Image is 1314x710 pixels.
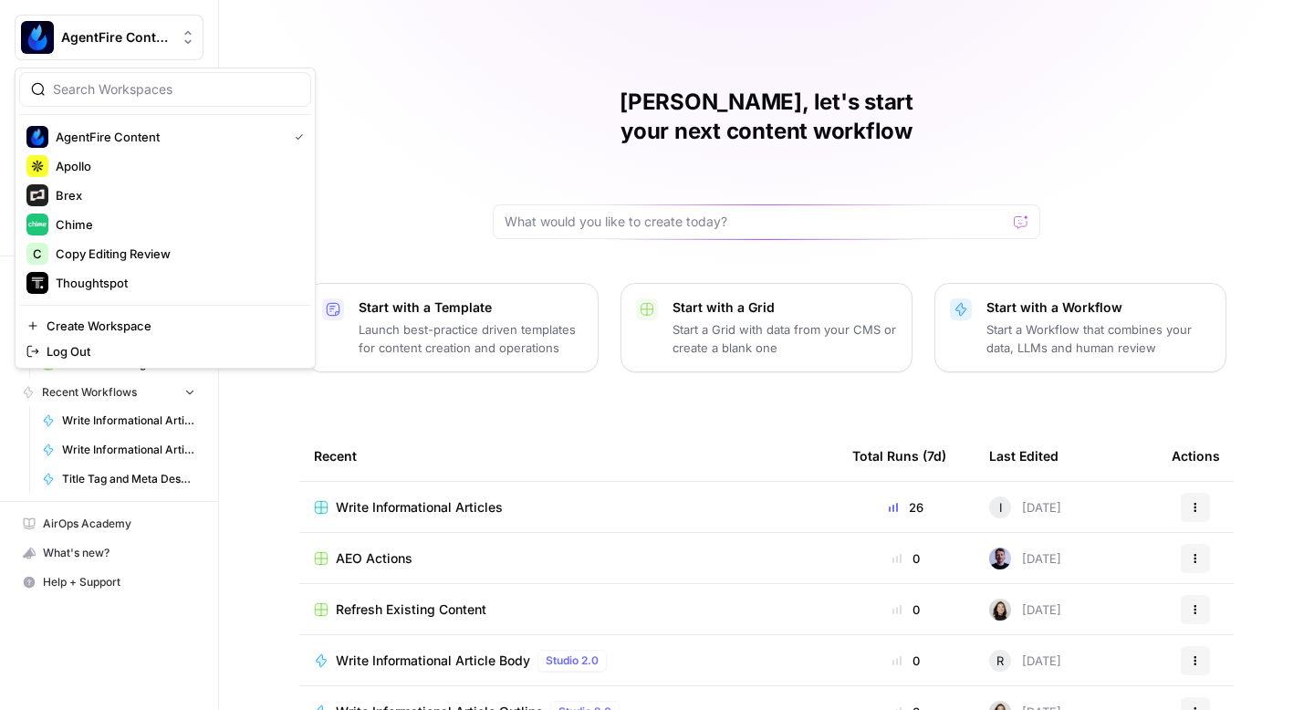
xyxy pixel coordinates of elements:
[989,431,1058,481] div: Last Edited
[493,88,1040,146] h1: [PERSON_NAME], let's start your next content workflow
[34,435,203,465] a: Write Informational Article Outline
[43,574,195,590] span: Help + Support
[989,548,1011,569] img: mtb5lffcyzxtxeymzlrcp6m5jts6
[989,599,1061,621] div: [DATE]
[15,379,203,406] button: Recent Workflows
[314,431,823,481] div: Recent
[986,320,1211,357] p: Start a Workflow that combines your data, LLMs and human review
[47,317,297,335] span: Create Workspace
[307,283,599,372] button: Start with a TemplateLaunch best-practice driven templates for content creation and operations
[852,498,960,517] div: 26
[1172,431,1220,481] div: Actions
[26,184,48,206] img: Brex Logo
[852,431,946,481] div: Total Runs (7d)
[989,599,1011,621] img: t5ef5oef8zpw1w4g2xghobes91mw
[53,80,299,99] input: Search Workspaces
[314,650,823,672] a: Write Informational Article BodyStudio 2.0
[336,549,412,568] span: AEO Actions
[999,498,1002,517] span: I
[26,155,48,177] img: Apollo Logo
[989,496,1061,518] div: [DATE]
[33,245,42,263] span: C
[47,342,297,360] span: Log Out
[336,600,486,619] span: Refresh Existing Content
[61,28,172,47] span: AgentFire Content
[15,68,316,369] div: Workspace: AgentFire Content
[42,384,137,401] span: Recent Workflows
[26,126,48,148] img: AgentFire Content Logo
[16,539,203,567] div: What's new?
[56,186,297,204] span: Brex
[56,245,297,263] span: Copy Editing Review
[934,283,1226,372] button: Start with a WorkflowStart a Workflow that combines your data, LLMs and human review
[56,215,297,234] span: Chime
[336,498,503,517] span: Write Informational Articles
[15,568,203,597] button: Help + Support
[505,213,1006,231] input: What would you like to create today?
[62,412,195,429] span: Write Informational Article Body
[62,442,195,458] span: Write Informational Article Outline
[359,298,583,317] p: Start with a Template
[62,471,195,487] span: Title Tag and Meta Description
[15,15,203,60] button: Workspace: AgentFire Content
[26,214,48,235] img: Chime Logo
[26,272,48,294] img: Thoughtspot Logo
[852,600,960,619] div: 0
[986,298,1211,317] p: Start with a Workflow
[314,600,823,619] a: Refresh Existing Content
[15,509,203,538] a: AirOps Academy
[852,652,960,670] div: 0
[620,283,912,372] button: Start with a GridStart a Grid with data from your CMS or create a blank one
[56,157,297,175] span: Apollo
[336,652,530,670] span: Write Informational Article Body
[19,313,311,339] a: Create Workspace
[852,549,960,568] div: 0
[673,320,897,357] p: Start a Grid with data from your CMS or create a blank one
[359,320,583,357] p: Launch best-practice driven templates for content creation and operations
[34,406,203,435] a: Write Informational Article Body
[314,549,823,568] a: AEO Actions
[314,498,823,517] a: Write Informational Articles
[19,339,311,364] a: Log Out
[989,548,1061,569] div: [DATE]
[34,465,203,494] a: Title Tag and Meta Description
[996,652,1004,670] span: R
[673,298,897,317] p: Start with a Grid
[546,653,599,669] span: Studio 2.0
[43,516,195,532] span: AirOps Academy
[989,650,1061,672] div: [DATE]
[56,274,297,292] span: Thoughtspot
[21,21,54,54] img: AgentFire Content Logo
[15,538,203,568] button: What's new?
[56,128,280,146] span: AgentFire Content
